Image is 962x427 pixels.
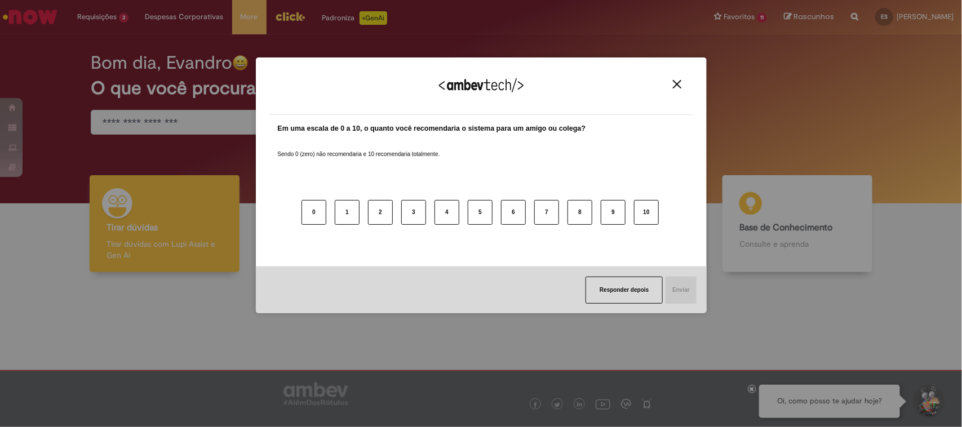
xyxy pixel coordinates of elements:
[278,137,440,158] label: Sendo 0 (zero) não recomendaria e 10 recomendaria totalmente.
[670,79,685,89] button: Close
[534,200,559,225] button: 7
[634,200,659,225] button: 10
[302,200,326,225] button: 0
[601,200,626,225] button: 9
[586,277,663,304] button: Responder depois
[439,78,524,92] img: Logo Ambevtech
[468,200,493,225] button: 5
[568,200,592,225] button: 8
[335,200,360,225] button: 1
[435,200,459,225] button: 4
[501,200,526,225] button: 6
[278,123,586,134] label: Em uma escala de 0 a 10, o quanto você recomendaria o sistema para um amigo ou colega?
[673,80,681,88] img: Close
[368,200,393,225] button: 2
[401,200,426,225] button: 3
